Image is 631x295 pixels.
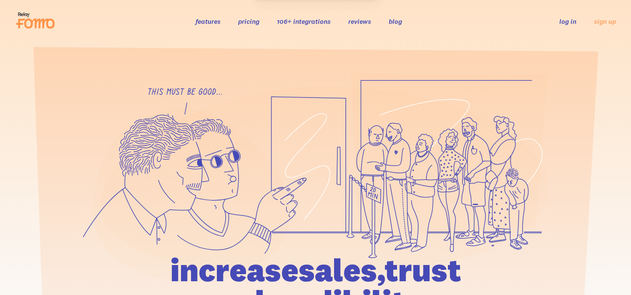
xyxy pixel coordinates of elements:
a: sign up [594,17,616,26]
a: 106+ integrations [277,17,331,25]
a: blog [389,17,402,25]
a: reviews [348,17,371,25]
a: log in [559,17,576,25]
a: features [196,17,221,25]
a: pricing [238,17,259,25]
